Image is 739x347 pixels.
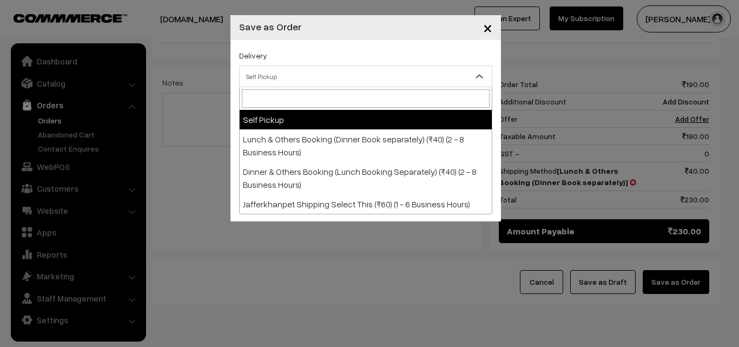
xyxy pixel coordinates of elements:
h4: Save as Order [239,19,301,34]
li: Self Pickup [240,110,492,129]
span: Self Pickup [240,67,492,86]
li: Lunch & Others Booking (Dinner Book separately) (₹40) (2 - 8 Business Hours) [240,129,492,162]
span: × [483,17,492,37]
button: Close [474,11,501,44]
li: Jafferkhanpet Shipping Select This (₹60) (1 - 6 Business Hours) [240,194,492,214]
li: Dinner & Others Booking (Lunch Booking Separately) (₹40) (2 - 8 Business Hours) [240,162,492,194]
span: Self Pickup [239,66,492,87]
label: Delivery [239,50,267,61]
